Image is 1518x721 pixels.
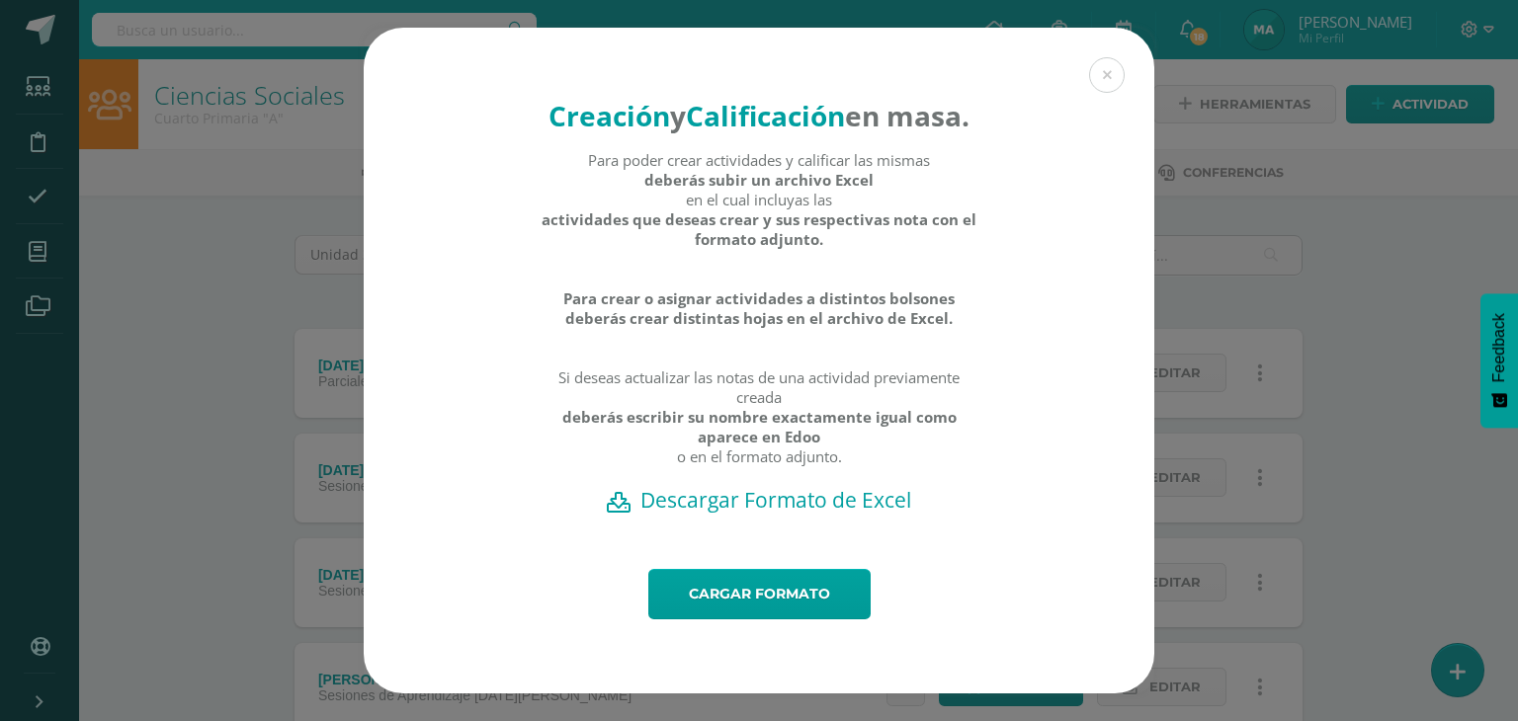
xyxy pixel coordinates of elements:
a: Cargar formato [648,569,871,619]
h4: en masa. [541,97,978,134]
strong: Para crear o asignar actividades a distintos bolsones deberás crear distintas hojas en el archivo... [541,288,978,328]
button: Feedback - Mostrar encuesta [1480,293,1518,428]
button: Close (Esc) [1089,57,1125,93]
strong: actividades que deseas crear y sus respectivas nota con el formato adjunto. [541,209,978,249]
strong: Creación [548,97,670,134]
strong: Calificación [686,97,845,134]
strong: y [670,97,686,134]
strong: deberás subir un archivo Excel [644,170,874,190]
a: Descargar Formato de Excel [398,486,1120,514]
span: Feedback [1490,313,1508,382]
strong: deberás escribir su nombre exactamente igual como aparece en Edoo [541,407,978,446]
div: Para poder crear actividades y calificar las mismas en el cual incluyas las Si deseas actualizar ... [541,150,978,486]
